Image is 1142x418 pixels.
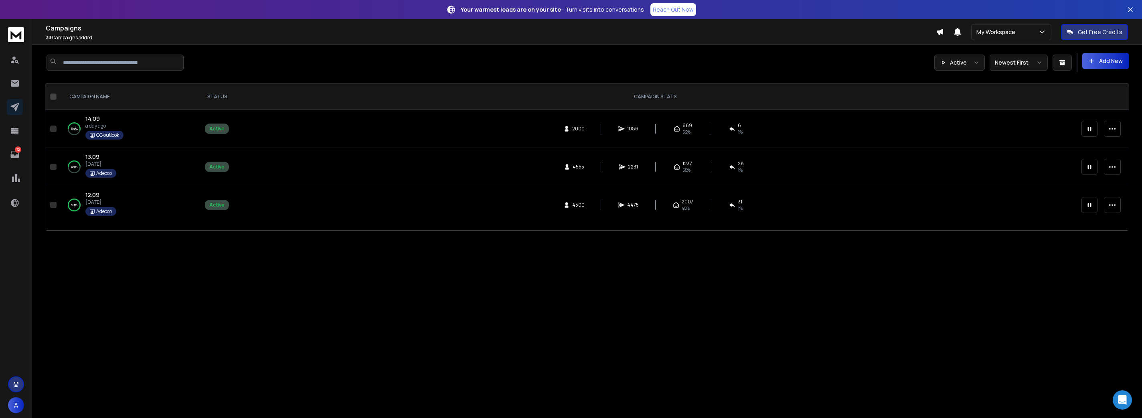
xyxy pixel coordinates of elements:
[209,202,225,208] div: Active
[738,167,743,173] span: 1 %
[96,170,112,177] p: Adecco
[950,59,967,67] p: Active
[7,146,23,162] a: 72
[628,164,638,170] span: 2231
[46,34,51,41] span: 33
[96,132,119,138] p: GG outlook
[738,205,743,211] span: 1 %
[200,84,234,110] th: STATUS
[8,27,24,42] img: logo
[234,84,1077,110] th: CAMPAIGN STATS
[85,115,100,122] span: 14.09
[15,146,21,153] p: 72
[85,123,124,129] p: a day ago
[60,84,200,110] th: CAMPAIGN NAME
[1082,53,1129,69] button: Add New
[85,153,99,161] a: 13.09
[650,3,696,16] a: Reach Out Now
[85,191,99,199] a: 12.09
[96,208,112,215] p: Adecco
[976,28,1018,36] p: My Workspace
[85,153,99,160] span: 13.09
[60,148,200,186] td: 48%13.09[DATE]Adecco
[682,167,690,173] span: 55 %
[85,161,116,167] p: [DATE]
[682,205,690,211] span: 45 %
[461,6,561,13] strong: Your warmest leads are on your site
[71,201,77,209] p: 99 %
[738,199,742,205] span: 31
[627,126,638,132] span: 1086
[682,160,692,167] span: 1237
[85,115,100,123] a: 14.09
[8,397,24,413] button: A
[71,163,77,171] p: 48 %
[85,199,116,205] p: [DATE]
[46,23,936,33] h1: Campaigns
[738,122,741,129] span: 6
[573,164,584,170] span: 4555
[1113,390,1132,410] div: Open Intercom Messenger
[60,110,200,148] td: 54%14.09a day agoGG outlook
[85,191,99,199] span: 12.09
[461,6,644,14] p: – Turn visits into conversations
[627,202,639,208] span: 4475
[682,199,693,205] span: 2007
[1061,24,1128,40] button: Get Free Credits
[738,129,743,135] span: 1 %
[738,160,744,167] span: 28
[46,34,936,41] p: Campaigns added
[209,164,225,170] div: Active
[71,125,78,133] p: 54 %
[990,55,1048,71] button: Newest First
[60,186,200,224] td: 99%12.09[DATE]Adecco
[682,122,692,129] span: 669
[572,126,585,132] span: 2000
[653,6,694,14] p: Reach Out Now
[1078,28,1122,36] p: Get Free Credits
[209,126,225,132] div: Active
[572,202,585,208] span: 4500
[682,129,690,135] span: 62 %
